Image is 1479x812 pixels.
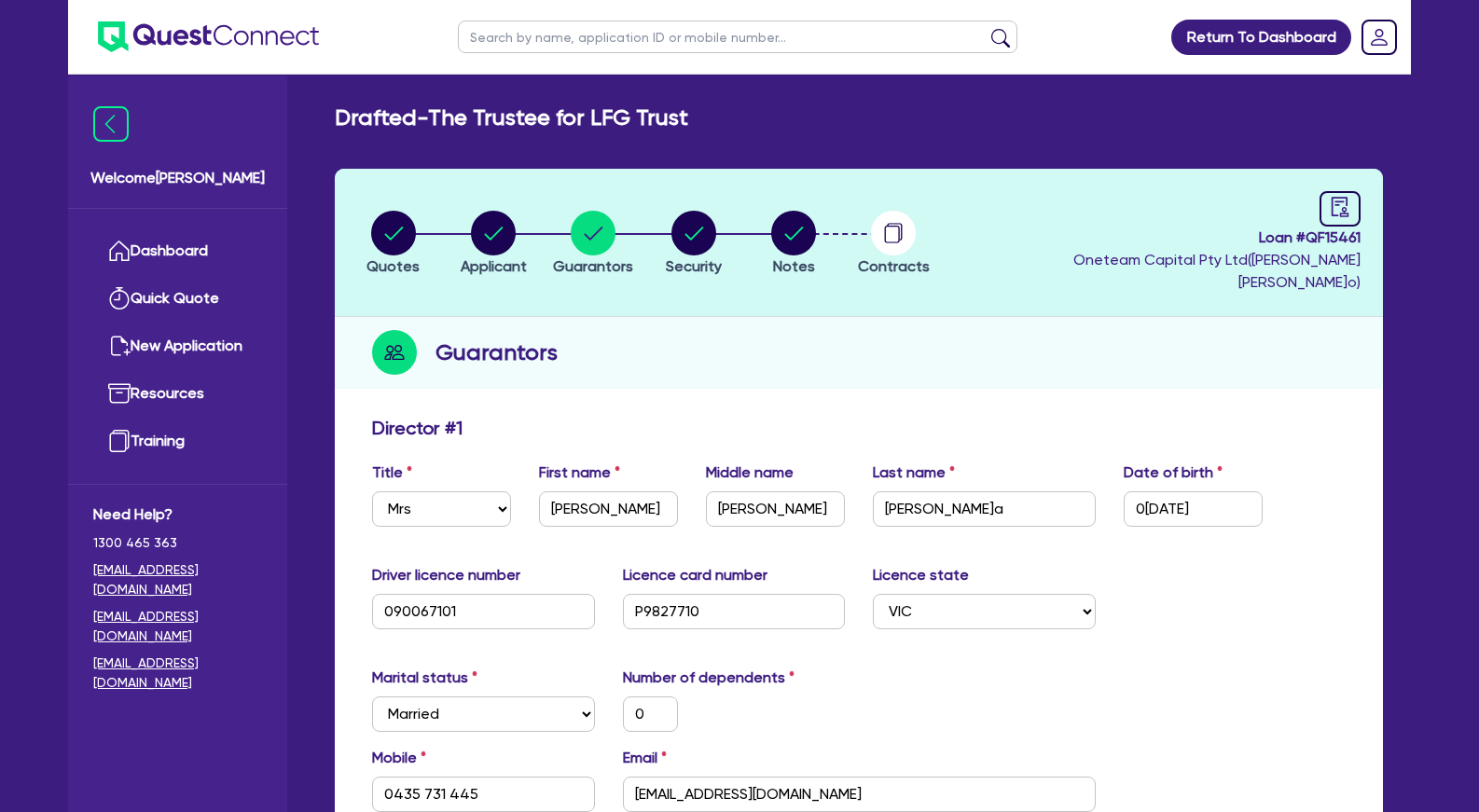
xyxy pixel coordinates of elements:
[98,21,319,52] img: quest-connect-logo-blue
[948,227,1361,249] span: Loan # QF15461
[372,667,477,689] label: Marital status
[93,533,262,553] span: 1300 465 363
[623,564,767,586] label: Licence card number
[1355,13,1403,62] a: Dropdown toggle
[665,210,723,279] button: Security
[857,210,931,279] button: Contracts
[1330,197,1350,217] span: audit
[90,167,265,189] span: Welcome [PERSON_NAME]
[553,257,633,275] span: Guarantors
[623,667,795,689] label: Number of dependents
[1171,20,1351,55] a: Return To Dashboard
[93,275,262,323] a: Quick Quote
[93,503,262,526] span: Need Help?
[93,418,262,465] a: Training
[458,21,1017,53] input: Search by name, application ID or mobile number...
[372,330,417,375] img: step-icon
[666,257,722,275] span: Security
[372,747,426,769] label: Mobile
[93,370,262,418] a: Resources
[539,461,620,484] label: First name
[108,287,131,310] img: quick-quote
[372,417,463,439] h3: Director # 1
[770,210,817,279] button: Notes
[460,210,528,279] button: Applicant
[93,227,262,275] a: Dashboard
[335,104,688,131] h2: Drafted - The Trustee for LFG Trust
[435,336,558,369] h2: Guarantors
[366,210,421,279] button: Quotes
[858,257,930,275] span: Contracts
[93,323,262,370] a: New Application
[108,335,131,357] img: new-application
[1124,491,1263,527] input: DD / MM / YYYY
[461,257,527,275] span: Applicant
[372,461,412,484] label: Title
[552,210,634,279] button: Guarantors
[1124,461,1223,484] label: Date of birth
[372,564,520,586] label: Driver licence number
[366,257,420,275] span: Quotes
[93,654,262,693] a: [EMAIL_ADDRESS][DOMAIN_NAME]
[93,607,262,646] a: [EMAIL_ADDRESS][DOMAIN_NAME]
[93,106,129,142] img: icon-menu-close
[873,461,955,484] label: Last name
[706,461,794,484] label: Middle name
[623,747,667,769] label: Email
[108,382,131,405] img: resources
[773,257,815,275] span: Notes
[108,430,131,452] img: training
[873,564,969,586] label: Licence state
[1073,251,1361,291] span: Oneteam Capital Pty Ltd ( [PERSON_NAME] [PERSON_NAME]o )
[93,560,262,599] a: [EMAIL_ADDRESS][DOMAIN_NAME]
